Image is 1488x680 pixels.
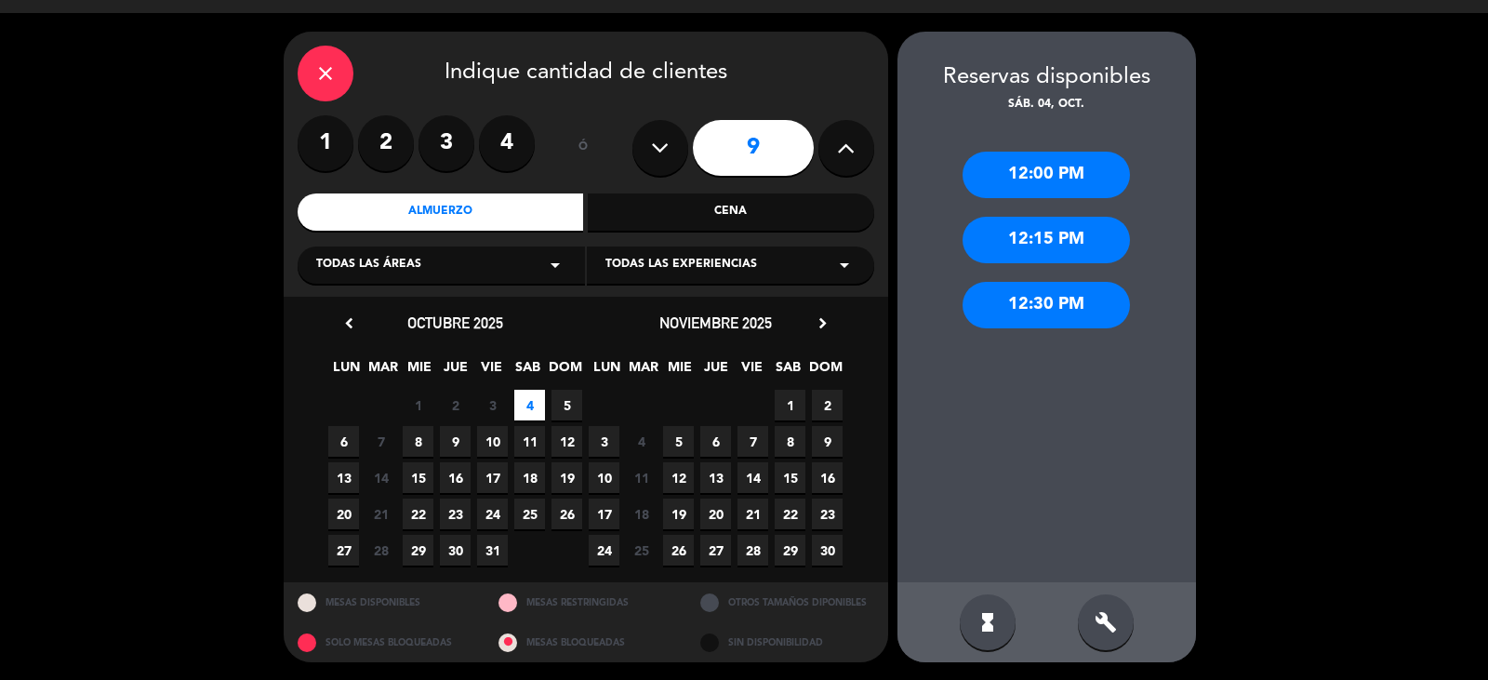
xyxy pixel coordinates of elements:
[403,462,433,493] span: 15
[897,96,1196,114] div: sáb. 04, oct.
[589,462,619,493] span: 10
[477,390,508,420] span: 3
[963,282,1130,328] div: 12:30 PM
[514,426,545,457] span: 11
[737,535,768,566] span: 28
[589,499,619,529] span: 17
[551,426,582,457] span: 12
[328,462,359,493] span: 13
[358,115,414,171] label: 2
[365,535,396,566] span: 28
[477,462,508,493] span: 17
[737,499,768,529] span: 21
[663,426,694,457] span: 5
[403,535,433,566] span: 29
[812,535,843,566] span: 30
[365,499,396,529] span: 21
[440,390,471,420] span: 2
[477,535,508,566] span: 31
[775,535,805,566] span: 29
[700,499,731,529] span: 20
[544,254,566,276] i: arrow_drop_down
[809,356,840,387] span: DOM
[403,499,433,529] span: 22
[551,462,582,493] span: 19
[664,356,695,387] span: MIE
[407,313,503,332] span: octubre 2025
[514,390,545,420] span: 4
[812,426,843,457] span: 9
[314,62,337,85] i: close
[663,535,694,566] span: 26
[551,499,582,529] span: 26
[418,115,474,171] label: 3
[775,426,805,457] span: 8
[440,535,471,566] span: 30
[700,426,731,457] span: 6
[686,622,888,662] div: SIN DISPONIBILIDAD
[626,535,657,566] span: 25
[339,313,359,333] i: chevron_left
[626,462,657,493] span: 11
[589,535,619,566] span: 24
[298,46,874,101] div: Indique cantidad de clientes
[812,390,843,420] span: 2
[328,426,359,457] span: 6
[976,611,999,633] i: hourglass_full
[663,499,694,529] span: 19
[365,462,396,493] span: 14
[589,426,619,457] span: 3
[605,256,757,274] span: Todas las experiencias
[477,499,508,529] span: 24
[812,499,843,529] span: 23
[440,426,471,457] span: 9
[1095,611,1117,633] i: build
[963,152,1130,198] div: 12:00 PM
[773,356,804,387] span: SAB
[591,356,622,387] span: LUN
[737,462,768,493] span: 14
[963,217,1130,263] div: 12:15 PM
[514,462,545,493] span: 18
[440,356,471,387] span: JUE
[628,356,658,387] span: MAR
[659,313,772,332] span: noviembre 2025
[328,499,359,529] span: 20
[328,535,359,566] span: 27
[700,462,731,493] span: 13
[440,462,471,493] span: 16
[553,115,614,180] div: ó
[700,356,731,387] span: JUE
[284,582,485,622] div: MESAS DISPONIBLES
[663,462,694,493] span: 12
[813,313,832,333] i: chevron_right
[284,622,485,662] div: SOLO MESAS BLOQUEADAS
[514,499,545,529] span: 25
[403,390,433,420] span: 1
[626,499,657,529] span: 18
[775,462,805,493] span: 15
[403,426,433,457] span: 8
[440,499,471,529] span: 23
[686,582,888,622] div: OTROS TAMAÑOS DIPONIBLES
[700,535,731,566] span: 27
[549,356,579,387] span: DOM
[737,356,767,387] span: VIE
[588,193,874,231] div: Cena
[897,60,1196,96] div: Reservas disponibles
[477,426,508,457] span: 10
[365,426,396,457] span: 7
[812,462,843,493] span: 16
[775,499,805,529] span: 22
[485,622,686,662] div: MESAS BLOQUEADAS
[331,356,362,387] span: LUN
[316,256,421,274] span: Todas las áreas
[476,356,507,387] span: VIE
[626,426,657,457] span: 4
[775,390,805,420] span: 1
[298,115,353,171] label: 1
[404,356,434,387] span: MIE
[512,356,543,387] span: SAB
[298,193,584,231] div: Almuerzo
[367,356,398,387] span: MAR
